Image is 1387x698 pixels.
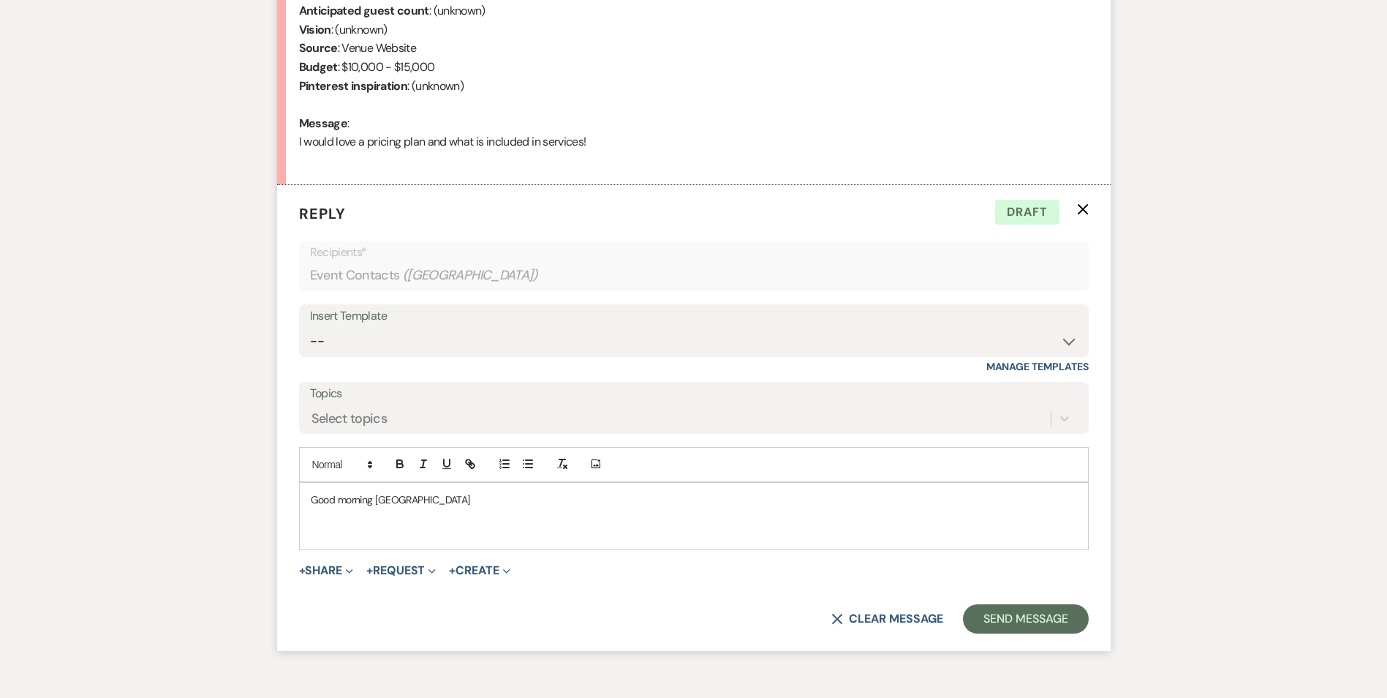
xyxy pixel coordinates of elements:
[986,360,1089,373] a: Manage Templates
[963,604,1088,634] button: Send Message
[311,492,1077,508] p: Good morning [GEOGRAPHIC_DATA]
[831,613,942,625] button: Clear message
[449,565,456,577] span: +
[299,22,331,37] b: Vision
[995,200,1059,225] span: Draft
[366,565,436,577] button: Request
[310,261,1078,290] div: Event Contacts
[366,565,373,577] span: +
[299,40,338,56] b: Source
[311,408,388,428] div: Select topics
[299,565,306,577] span: +
[403,266,539,285] span: ( [GEOGRAPHIC_DATA] )
[299,78,408,94] b: Pinterest inspiration
[299,59,338,75] b: Budget
[299,565,354,577] button: Share
[310,383,1078,405] label: Topics
[299,3,429,18] b: Anticipated guest count
[299,116,348,131] b: Message
[310,306,1078,327] div: Insert Template
[310,243,1078,262] p: Recipients*
[299,204,346,223] span: Reply
[449,565,510,577] button: Create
